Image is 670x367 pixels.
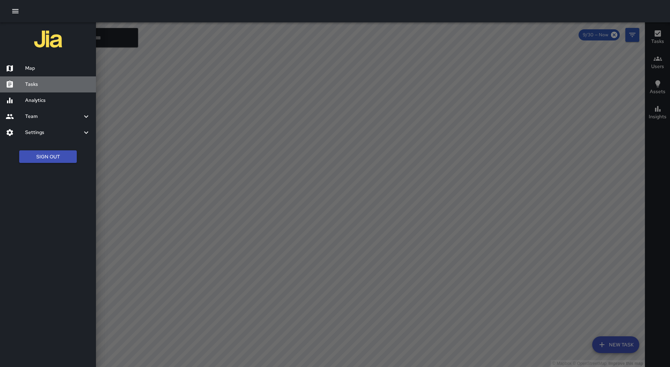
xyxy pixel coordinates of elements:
[25,129,82,136] h6: Settings
[34,25,62,53] img: jia-logo
[25,81,90,88] h6: Tasks
[25,113,82,120] h6: Team
[25,65,90,72] h6: Map
[19,150,77,163] button: Sign Out
[25,97,90,104] h6: Analytics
